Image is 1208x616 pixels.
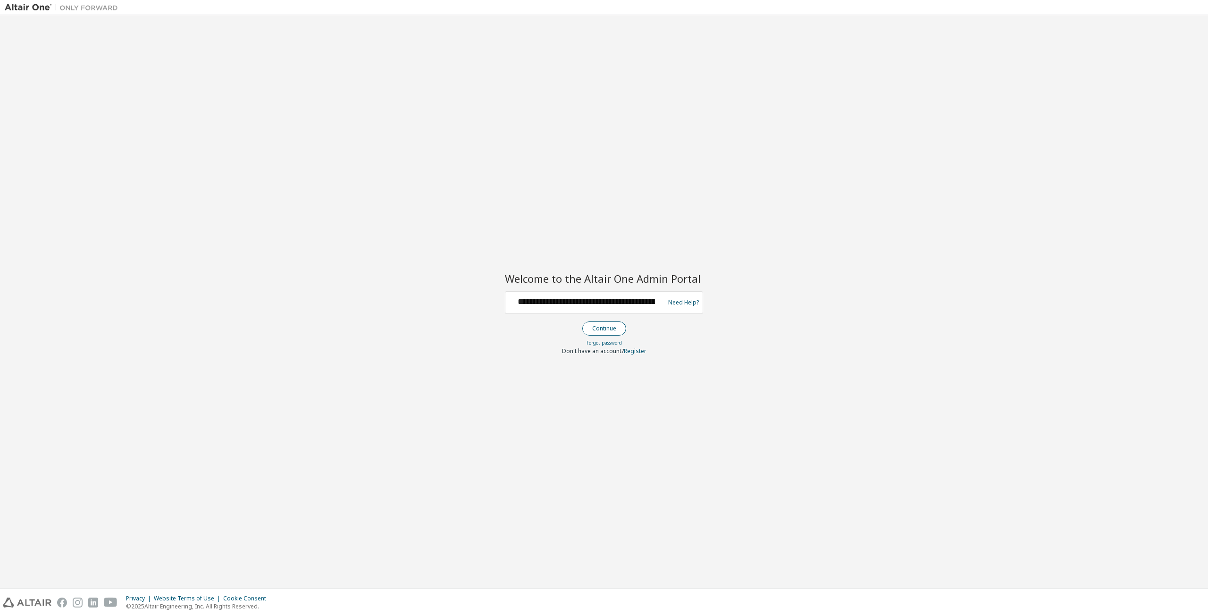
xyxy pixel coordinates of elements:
[562,347,624,355] span: Don't have an account?
[624,347,646,355] a: Register
[57,598,67,608] img: facebook.svg
[126,595,154,602] div: Privacy
[587,339,622,346] a: Forgot password
[104,598,117,608] img: youtube.svg
[668,302,699,303] a: Need Help?
[126,602,272,610] p: © 2025 Altair Engineering, Inc. All Rights Reserved.
[5,3,123,12] img: Altair One
[88,598,98,608] img: linkedin.svg
[223,595,272,602] div: Cookie Consent
[154,595,223,602] div: Website Terms of Use
[3,598,51,608] img: altair_logo.svg
[505,272,703,285] h2: Welcome to the Altair One Admin Portal
[582,321,626,336] button: Continue
[73,598,83,608] img: instagram.svg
